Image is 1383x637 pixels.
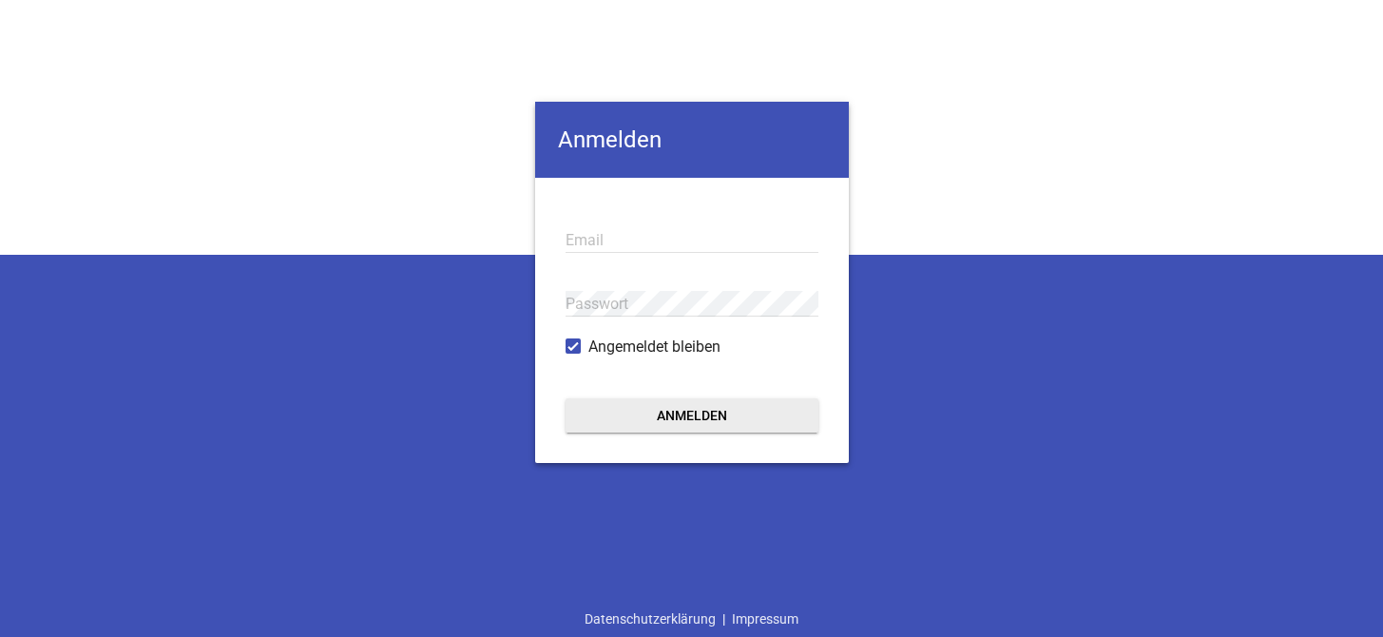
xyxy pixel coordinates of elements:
[578,601,722,637] a: Datenschutzerklärung
[588,336,720,358] span: Angemeldet bleiben
[725,601,805,637] a: Impressum
[566,398,818,433] button: Anmelden
[535,102,849,178] h4: Anmelden
[578,601,805,637] div: |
